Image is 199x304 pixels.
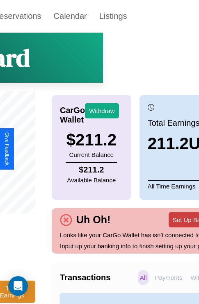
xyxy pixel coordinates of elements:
[66,131,117,149] h3: $ 211.2
[60,273,136,282] h4: Transactions
[72,214,114,226] h4: Uh Oh!
[4,132,10,166] div: Give Feedback
[138,270,149,285] p: All
[60,106,85,125] h4: CarGo Wallet
[8,276,28,296] div: Open Intercom Messenger
[67,175,116,186] p: Available Balance
[66,149,117,160] p: Current Balance
[85,103,119,118] button: Withdraw
[153,270,184,285] p: Payments
[67,165,116,175] h4: $ 211.2
[93,7,133,25] a: Listings
[48,7,93,25] a: Calendar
